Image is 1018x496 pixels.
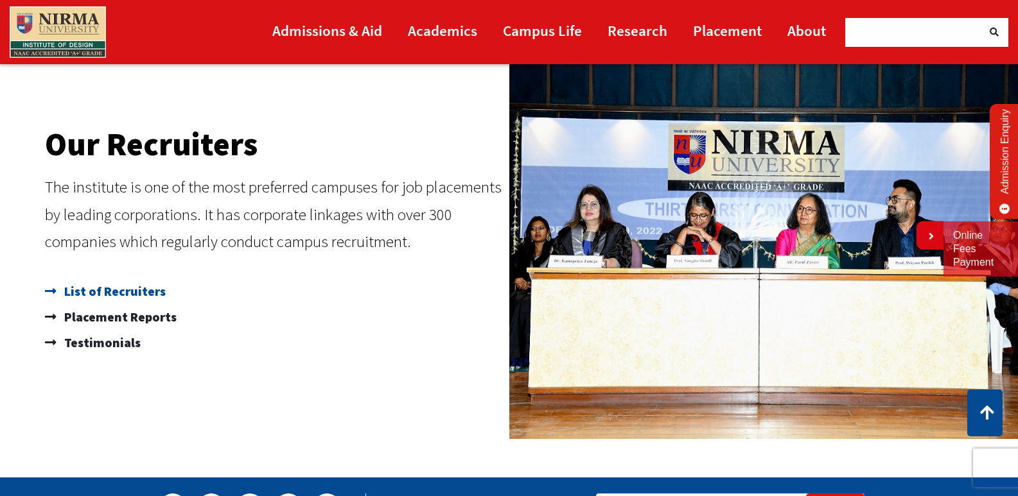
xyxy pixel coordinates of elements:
a: Placement Reports [45,304,503,330]
p: The institute is one of the most preferred campuses for job placements by leading corporations. I... [45,173,503,255]
img: main_logo [10,6,106,58]
h2: Our Recruiters [45,128,503,160]
span: Testimonials [61,330,141,355]
a: Placement [693,16,762,45]
span: List of Recruiters [61,278,166,304]
span: Placement Reports [61,304,177,330]
a: Online Fees Payment [953,229,1008,269]
a: Testimonials [45,330,503,355]
a: Campus Life [503,16,582,45]
a: About [787,16,826,45]
a: List of Recruiters [45,278,503,304]
a: Admissions & Aid [272,16,382,45]
a: Research [608,16,667,45]
a: Academics [408,16,477,45]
